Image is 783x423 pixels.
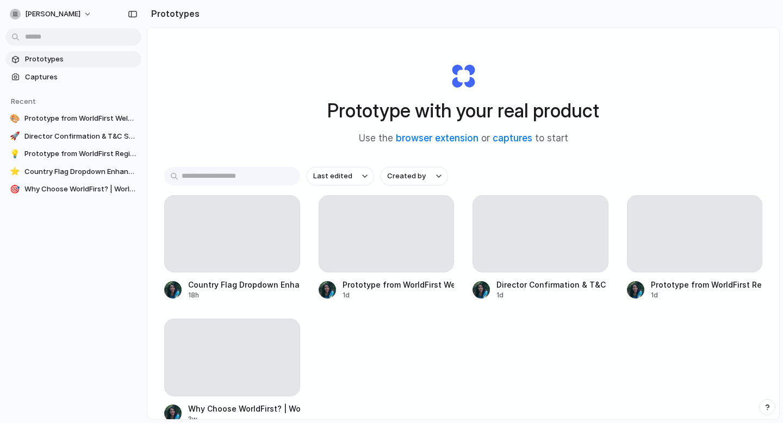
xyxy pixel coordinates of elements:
[188,403,300,414] div: Why Choose WorldFirst? | WorldFirst UK
[473,195,608,300] a: Director Confirmation & T&C Separation1d
[319,195,455,300] a: Prototype from WorldFirst Welcome1d
[164,195,300,300] a: Country Flag Dropdown Enhancement18h
[387,171,426,182] span: Created by
[188,279,300,290] div: Country Flag Dropdown Enhancement
[307,167,374,185] button: Last edited
[627,195,763,300] a: Prototype from WorldFirst Registration v21d
[359,132,568,146] span: Use the or to start
[493,133,532,144] a: captures
[343,279,455,290] div: Prototype from WorldFirst Welcome
[496,279,608,290] div: Director Confirmation & T&C Separation
[188,290,300,300] div: 18h
[313,171,352,182] span: Last edited
[343,290,455,300] div: 1d
[496,290,608,300] div: 1d
[147,7,200,20] h2: Prototypes
[651,290,763,300] div: 1d
[381,167,448,185] button: Created by
[651,279,763,290] div: Prototype from WorldFirst Registration v2
[25,9,80,20] span: [PERSON_NAME]
[327,96,599,125] h1: Prototype with your real product
[396,133,478,144] a: browser extension
[5,5,97,23] button: [PERSON_NAME]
